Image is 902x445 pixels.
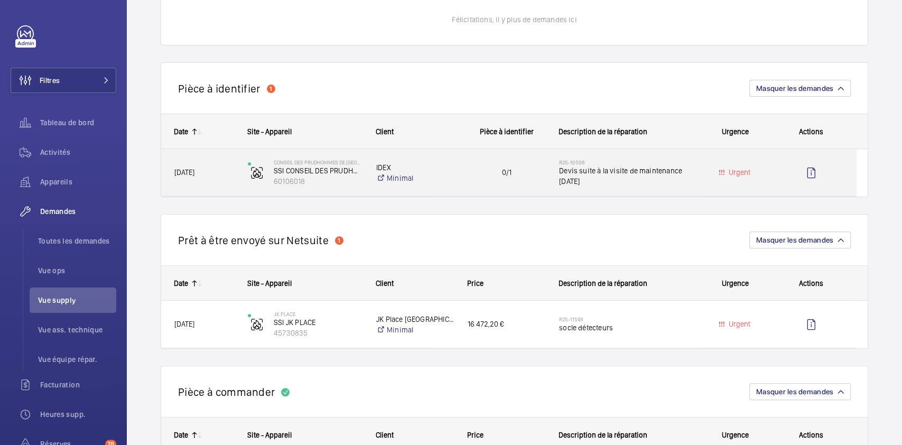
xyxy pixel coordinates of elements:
[749,80,851,97] button: Masquer les demandes
[38,265,116,276] span: Vue ops
[727,320,750,328] span: Urgent
[722,431,749,439] span: Urgence
[376,279,394,288] span: Client
[40,147,116,157] span: Activités
[559,316,692,322] h2: R25-11593
[40,75,60,86] span: Filtres
[274,317,362,328] p: SSI JK PLACE
[274,176,362,187] p: 60106018
[38,354,116,365] span: Vue équipe répar.
[559,279,647,288] span: Description de la réparation
[559,431,647,439] span: Description de la réparation
[756,387,833,396] span: Masquer les demandes
[274,159,362,165] p: CONSEIL DES PRUDHOMMES DE [GEOGRAPHIC_DATA]
[40,117,116,128] span: Tableau de bord
[274,165,362,176] p: SSI CONSEIL DES PRUDHOMMES DE [GEOGRAPHIC_DATA]
[799,431,823,439] span: Actions
[38,325,116,335] span: Vue ass. technique
[247,127,292,136] span: Site - Appareil
[468,166,545,179] span: 0/1
[274,328,362,338] p: 45730835
[38,295,116,305] span: Vue supply
[174,279,188,288] div: Date
[274,311,362,317] p: JK PLACE
[247,279,292,288] span: Site - Appareil
[178,385,275,398] h2: Pièce à commander
[756,84,833,92] span: Masquer les demandes
[749,231,851,248] button: Masquer les demandes
[247,431,292,439] span: Site - Appareil
[722,279,749,288] span: Urgence
[178,82,261,95] h2: Pièce à identifier
[40,206,116,217] span: Demandes
[250,166,263,179] img: fire_alarm.svg
[467,279,483,288] span: Price
[178,234,329,247] h2: Prêt à être envoyé sur Netsuite
[559,127,647,136] span: Description de la réparation
[468,318,545,330] span: 16 472,20 €
[467,431,483,439] span: Price
[376,314,454,325] p: JK Place [GEOGRAPHIC_DATA]
[727,168,750,177] span: Urgent
[756,236,833,244] span: Masquer les demandes
[174,127,188,136] div: Date
[722,127,749,136] span: Urgence
[250,318,263,331] img: fire_alarm.svg
[749,383,851,400] button: Masquer les demandes
[38,236,116,246] span: Toutes les demandes
[376,162,454,173] p: IDEX
[376,325,454,335] a: Minimal
[799,127,823,136] span: Actions
[376,173,454,183] a: Minimal
[480,127,534,136] span: Pièce à identifier
[376,127,394,136] span: Client
[559,165,692,187] span: Devis suite à la visite de maintenance [DATE]
[174,168,194,177] span: [DATE]
[40,379,116,390] span: Facturation
[559,159,692,165] h2: R25-10506
[335,236,343,245] div: 1
[11,68,116,93] button: Filtres
[174,320,194,328] span: [DATE]
[559,322,692,333] span: socle détecteurs
[799,279,823,288] span: Actions
[40,177,116,187] span: Appareils
[376,431,394,439] span: Client
[40,409,116,420] span: Heures supp.
[174,431,188,439] div: Date
[267,85,275,93] div: 1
